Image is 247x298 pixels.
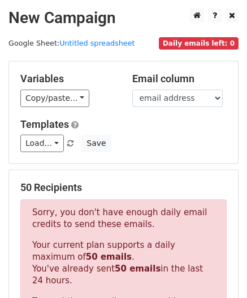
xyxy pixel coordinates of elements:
small: Google Sheet: [8,39,135,47]
h5: 50 Recipients [20,181,227,194]
h5: Email column [132,73,227,85]
span: Daily emails left: 0 [159,37,239,50]
h5: Variables [20,73,115,85]
a: Copy/paste... [20,90,89,107]
a: Daily emails left: 0 [159,39,239,47]
button: Save [81,135,111,152]
p: Sorry, you don't have enough daily email credits to send these emails. [32,207,215,230]
strong: 50 emails [86,252,132,262]
a: Templates [20,118,69,130]
p: Your current plan supports a daily maximum of . You've already sent in the last 24 hours. [32,239,215,287]
strong: 50 emails [115,264,161,274]
h2: New Campaign [8,8,239,28]
a: Load... [20,135,64,152]
a: Untitled spreadsheet [59,39,135,47]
